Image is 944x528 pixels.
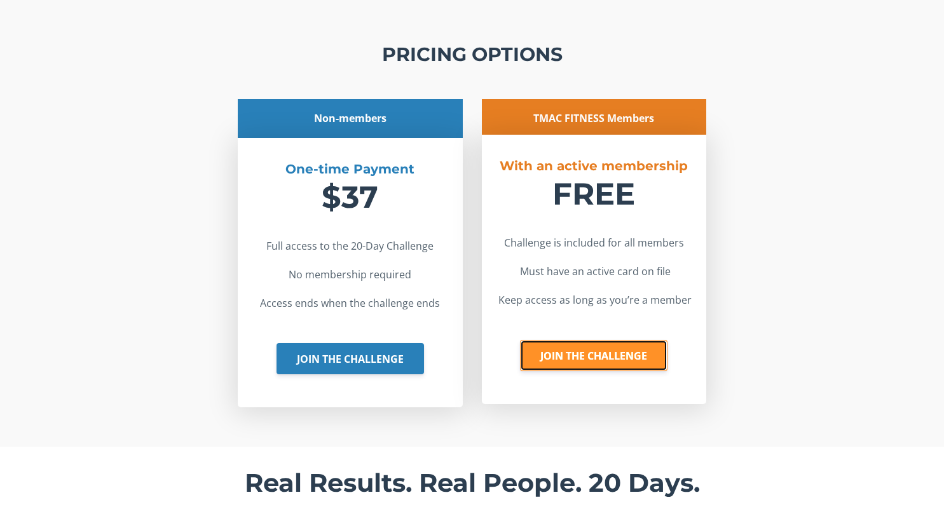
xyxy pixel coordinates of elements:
p: Access ends when the challenge ends [250,294,449,313]
h2: FREE [495,174,694,213]
h4: With an active membership [495,158,694,174]
div: Non-members [238,99,462,138]
a: JOIN THE CHALLENGE [277,343,424,375]
h2: Real Results. Real People. 20 Days. [238,466,706,499]
span: Keep access as long as you’re a member [498,293,692,307]
a: JOIN THE CHALLENGE [520,340,667,372]
h2: PRICING OPTIONS [238,42,706,67]
div: TMAC FITNESS Members [482,99,706,138]
p: No membership required [250,266,449,284]
h4: One-time Payment [250,161,449,177]
span: Challenge is included for all members [504,236,684,250]
p: Full access to the 20-Day Challenge [250,237,449,255]
span: Must have an active card on file [520,264,671,278]
h2: $37 [250,177,449,217]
